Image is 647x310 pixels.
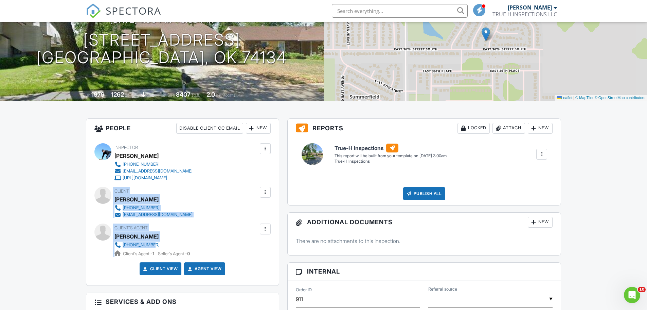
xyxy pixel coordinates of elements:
div: Attach [492,123,525,134]
label: Order ID [296,287,312,293]
span: Built [83,93,90,98]
strong: 0 [187,251,190,256]
img: Marker [482,27,490,41]
h3: Reports [288,119,561,138]
div: New [528,217,553,228]
span: Seller's Agent - [158,251,190,256]
span: SPECTORA [106,3,161,18]
div: New [246,123,271,134]
div: [PERSON_NAME] [508,4,552,11]
div: Locked [457,123,490,134]
div: TRUE H INSPECTIONS LLC [492,11,557,18]
a: [PHONE_NUMBER] [114,242,184,248]
a: Agent View [186,265,221,272]
a: [PHONE_NUMBER] [114,205,193,211]
iframe: Intercom live chat [624,287,640,303]
h3: People [86,119,279,138]
div: [URL][DOMAIN_NAME] [123,175,167,181]
div: [PERSON_NAME] [114,151,159,161]
span: Lot Size [161,93,175,98]
div: [PHONE_NUMBER] [123,205,160,211]
div: True-H Inspections [335,159,447,164]
div: 8407 [176,91,191,98]
img: The Best Home Inspection Software - Spectora [86,3,101,18]
p: There are no attachments to this inspection. [296,237,553,245]
div: [PHONE_NUMBER] [123,242,160,248]
div: 1262 [111,91,124,98]
a: [PHONE_NUMBER] [114,161,193,168]
h3: [DATE] 1:00 pm - 3:30 pm [110,15,214,25]
h3: Internal [288,263,561,280]
a: Client View [142,265,178,272]
div: This report will be built from your template on [DATE] 3:00am [335,153,447,159]
input: Search everything... [332,4,468,18]
a: [PERSON_NAME] [114,231,159,242]
span: bathrooms [216,93,235,98]
div: New [528,123,553,134]
h3: Additional Documents [288,213,561,232]
a: SPECTORA [86,9,161,23]
div: Publish All [403,187,446,200]
div: 1979 [91,91,105,98]
a: Leaflet [557,96,572,100]
span: Client [114,189,129,194]
h1: [STREET_ADDRESS] [GEOGRAPHIC_DATA], OK 74134 [36,31,287,67]
label: Referral source [428,286,457,292]
a: © MapTiler [575,96,594,100]
div: Disable Client CC Email [176,123,243,134]
div: [EMAIL_ADDRESS][DOMAIN_NAME] [123,168,193,174]
span: Inspector [114,145,138,150]
span: slab [147,93,154,98]
span: 10 [638,287,646,292]
div: [PERSON_NAME] [114,194,159,205]
div: [EMAIL_ADDRESS][DOMAIN_NAME] [123,212,193,217]
a: © OpenStreetMap contributors [595,96,645,100]
strong: 1 [152,251,154,256]
span: Client's Agent - [123,251,155,256]
h6: True-H Inspections [335,144,447,152]
span: sq.ft. [192,93,200,98]
a: [EMAIL_ADDRESS][DOMAIN_NAME] [114,211,193,218]
div: 2.0 [206,91,215,98]
a: [URL][DOMAIN_NAME] [114,175,193,181]
span: sq. ft. [125,93,134,98]
a: [EMAIL_ADDRESS][DOMAIN_NAME] [114,168,193,175]
span: | [573,96,574,100]
span: Client's Agent [114,225,148,230]
div: [PHONE_NUMBER] [123,162,160,167]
